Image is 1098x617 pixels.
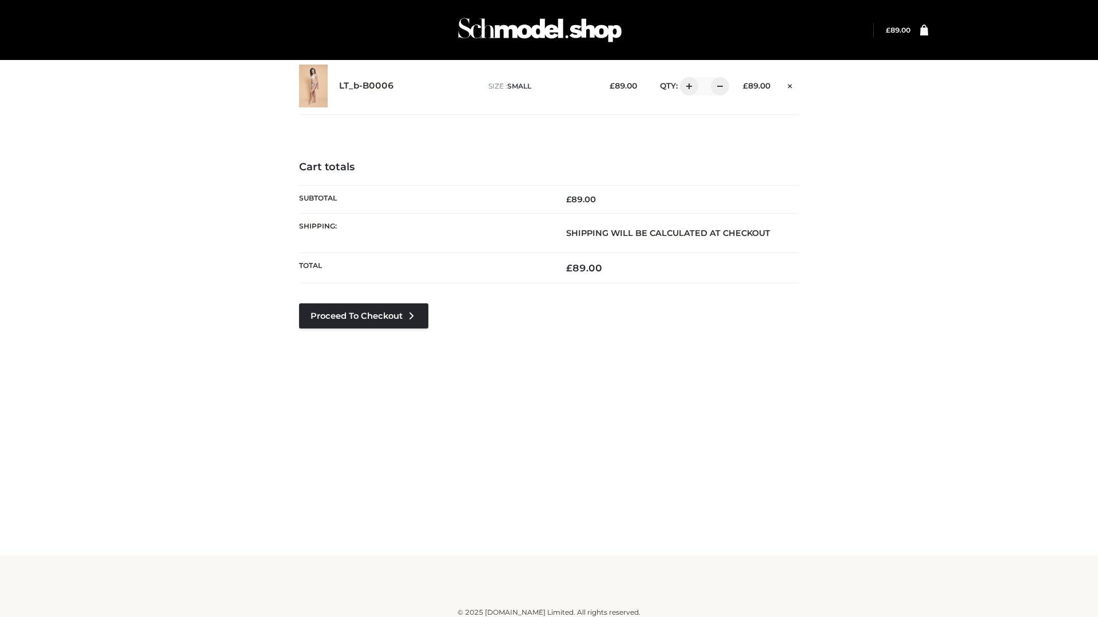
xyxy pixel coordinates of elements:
[566,262,602,274] bdi: 89.00
[454,7,626,53] img: Schmodel Admin 964
[610,81,637,90] bdi: 89.00
[743,81,770,90] bdi: 89.00
[743,81,748,90] span: £
[886,26,910,34] a: £89.00
[886,26,890,34] span: £
[566,194,571,205] span: £
[299,65,328,107] img: LT_b-B0006 - SMALL
[886,26,910,34] bdi: 89.00
[299,213,549,253] th: Shipping:
[649,77,725,95] div: QTY:
[299,253,549,283] th: Total
[610,81,615,90] span: £
[488,81,592,91] p: size :
[782,77,799,92] a: Remove this item
[299,303,428,328] a: Proceed to Checkout
[299,185,549,213] th: Subtotal
[566,228,770,238] strong: Shipping will be calculated at checkout
[299,161,799,174] h4: Cart totals
[507,82,531,90] span: SMALL
[339,81,394,91] a: LT_b-B0006
[566,262,572,274] span: £
[566,194,596,205] bdi: 89.00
